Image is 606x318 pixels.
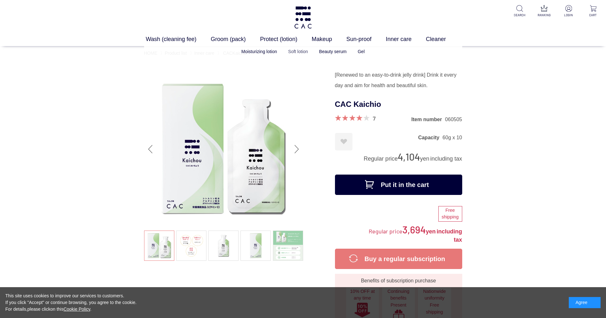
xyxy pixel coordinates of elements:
[445,116,462,123] dd: 060505
[335,133,352,150] a: Register as a favorite
[260,35,312,44] a: Protect (lotion)
[144,70,303,229] img: CAC Kaichio
[335,249,462,269] button: Buy a regular subscription
[335,97,462,112] h1: CAC Kaichio
[426,228,435,235] span: yen
[241,49,277,54] a: Moisturizing lotion
[536,13,552,17] p: RANKING
[312,35,346,44] a: Makeup
[430,156,462,162] span: including tax
[411,116,445,123] dt: Item number
[569,297,601,308] div: Agree
[585,5,601,17] a: CART
[373,115,376,122] a: 7
[64,307,90,312] a: Cookie Policy
[512,5,527,17] a: SEARCH
[402,224,426,235] span: 3,694
[319,49,346,54] a: Beauty serum
[369,228,402,235] span: Regular price
[338,277,460,285] div: Benefits of subscription purchase
[438,206,462,222] div: Free shipping
[144,136,157,162] div: Previous slide
[536,5,552,17] a: RANKING
[288,49,308,54] a: Soft lotion
[442,134,462,141] dd: 60g x 10
[211,35,260,44] a: Groom (pack)
[398,151,420,162] span: 4,104
[437,228,462,243] span: including tax
[293,6,313,29] img: Logo
[5,293,136,313] div: This site uses cookies to improve our services to customers. If you click "Accept" or continue br...
[346,35,386,44] a: Sun-proof
[386,35,426,44] a: Inner care
[335,175,462,195] button: Put it in the cart
[364,156,398,162] span: Regular price
[420,156,429,162] span: yen
[290,136,303,162] div: Next slide
[585,13,601,17] p: CART
[146,35,211,44] a: Wash (cleaning fee)
[426,35,460,44] a: Cleaner
[561,5,576,17] a: LOGIN
[418,134,442,141] dt: Capacity
[335,70,462,91] div: [Renewed to an easy-to-drink jelly drink] Drink it every day and aim for health and beautiful skin.
[358,49,365,54] a: Gel
[512,13,527,17] p: SEARCH
[561,13,576,17] p: LOGIN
